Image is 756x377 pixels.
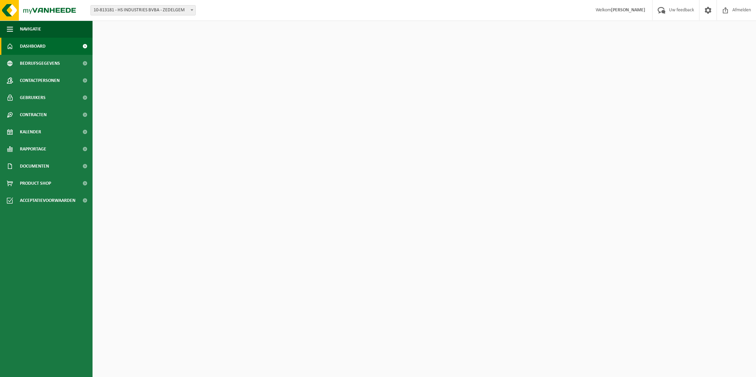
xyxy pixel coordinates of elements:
strong: [PERSON_NAME] [611,8,645,13]
span: Bedrijfsgegevens [20,55,60,72]
span: Rapportage [20,141,46,158]
span: Documenten [20,158,49,175]
span: 10-813181 - HS INDUSTRIES BVBA - ZEDELGEM [90,5,196,15]
span: Acceptatievoorwaarden [20,192,75,209]
span: Contracten [20,106,47,123]
span: Dashboard [20,38,46,55]
span: Gebruikers [20,89,46,106]
span: Contactpersonen [20,72,60,89]
span: Navigatie [20,21,41,38]
span: 10-813181 - HS INDUSTRIES BVBA - ZEDELGEM [91,5,195,15]
span: Product Shop [20,175,51,192]
span: Kalender [20,123,41,141]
